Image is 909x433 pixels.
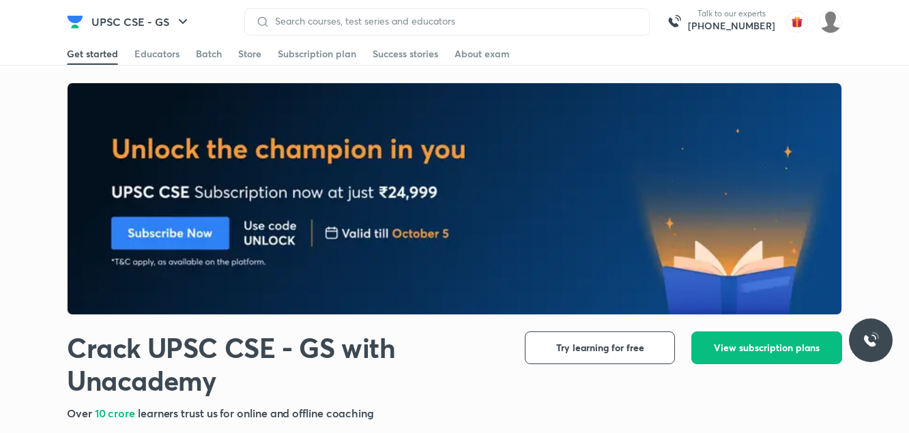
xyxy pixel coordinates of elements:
[454,43,510,65] a: About exam
[67,406,95,420] span: Over
[454,47,510,61] div: About exam
[196,47,222,61] div: Batch
[556,341,644,355] span: Try learning for free
[688,19,775,33] a: [PHONE_NUMBER]
[196,43,222,65] a: Batch
[688,8,775,19] p: Talk to our experts
[134,47,179,61] div: Educators
[95,406,138,420] span: 10 crore
[373,43,438,65] a: Success stories
[138,406,374,420] span: learners trust us for online and offline coaching
[819,10,842,33] img: LEKHA
[863,332,879,348] img: ttu
[691,331,842,364] button: View subscription plans
[67,14,83,30] img: Company Logo
[134,43,179,65] a: Educators
[278,47,356,61] div: Subscription plan
[238,43,261,65] a: Store
[525,331,675,364] button: Try learning for free
[67,331,503,397] h1: Crack UPSC CSE - GS with Unacademy
[67,43,118,65] a: Get started
[238,47,261,61] div: Store
[714,341,820,355] span: View subscription plans
[373,47,438,61] div: Success stories
[278,43,356,65] a: Subscription plan
[67,47,118,61] div: Get started
[786,11,808,33] img: avatar
[661,8,688,35] img: call-us
[83,8,199,35] button: UPSC CSE - GS
[270,16,638,27] input: Search courses, test series and educators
